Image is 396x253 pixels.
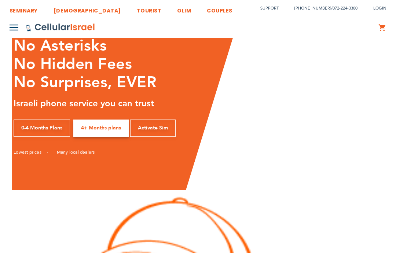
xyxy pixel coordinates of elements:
a: Lowest prices [14,149,48,155]
a: Support [260,5,279,11]
img: Cellular Israel Logo [26,23,95,32]
span: Login [373,5,386,11]
a: 0-4 Months Plans [14,120,70,137]
a: COUPLES [207,2,232,15]
img: Toggle Menu [10,25,18,30]
a: Activate Sim [130,120,176,137]
a: SEMINARY [10,2,38,15]
a: Many local dealers [57,149,95,155]
a: OLIM [177,2,191,15]
h1: No Asterisks No Hidden Fees No Surprises, EVER [14,37,383,92]
a: [DEMOGRAPHIC_DATA] [54,2,121,15]
li: / [287,3,357,14]
a: TOURIST [137,2,162,15]
a: [PHONE_NUMBER] [294,5,331,11]
h5: Israeli phone service you can trust [14,97,383,110]
a: 072-224-3300 [333,5,357,11]
a: 4+ Months plans [73,120,129,137]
